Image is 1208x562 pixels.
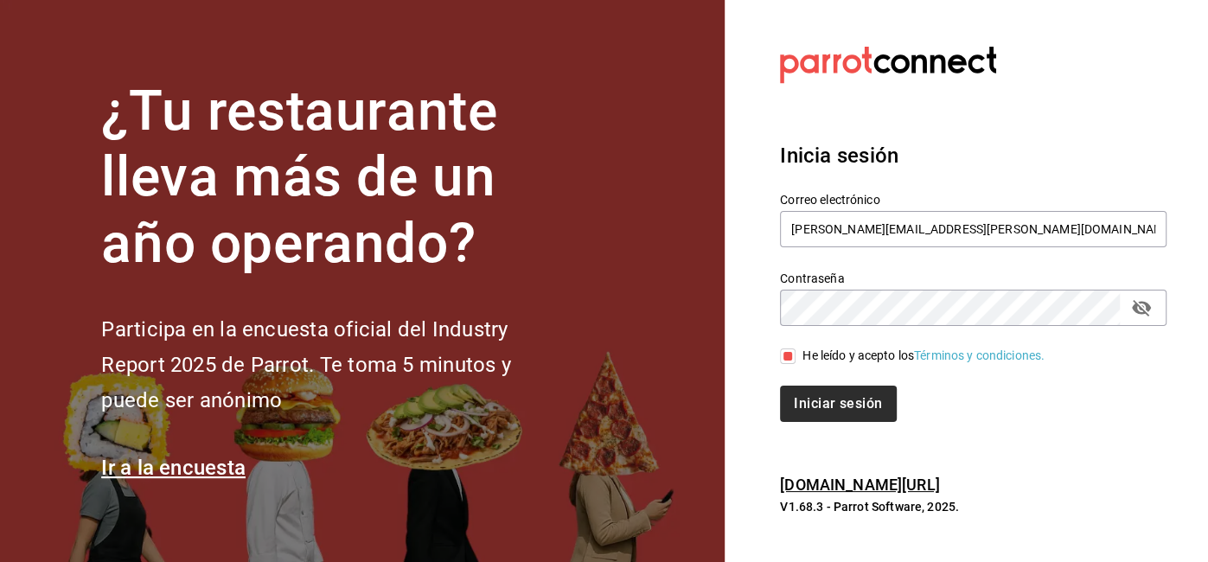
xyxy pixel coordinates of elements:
[802,347,1045,365] div: He leído y acepto los
[780,498,1166,515] p: V1.68.3 - Parrot Software, 2025.
[780,386,896,422] button: Iniciar sesión
[101,79,568,278] h1: ¿Tu restaurante lleva más de un año operando?
[914,348,1045,362] a: Términos y condiciones.
[780,476,939,494] a: [DOMAIN_NAME][URL]
[780,140,1166,171] h3: Inicia sesión
[1127,293,1156,323] button: passwordField
[780,271,1166,284] label: Contraseña
[780,193,1166,205] label: Correo electrónico
[101,456,246,480] a: Ir a la encuesta
[101,312,568,418] h2: Participa en la encuesta oficial del Industry Report 2025 de Parrot. Te toma 5 minutos y puede se...
[780,211,1166,247] input: Ingresa tu correo electrónico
